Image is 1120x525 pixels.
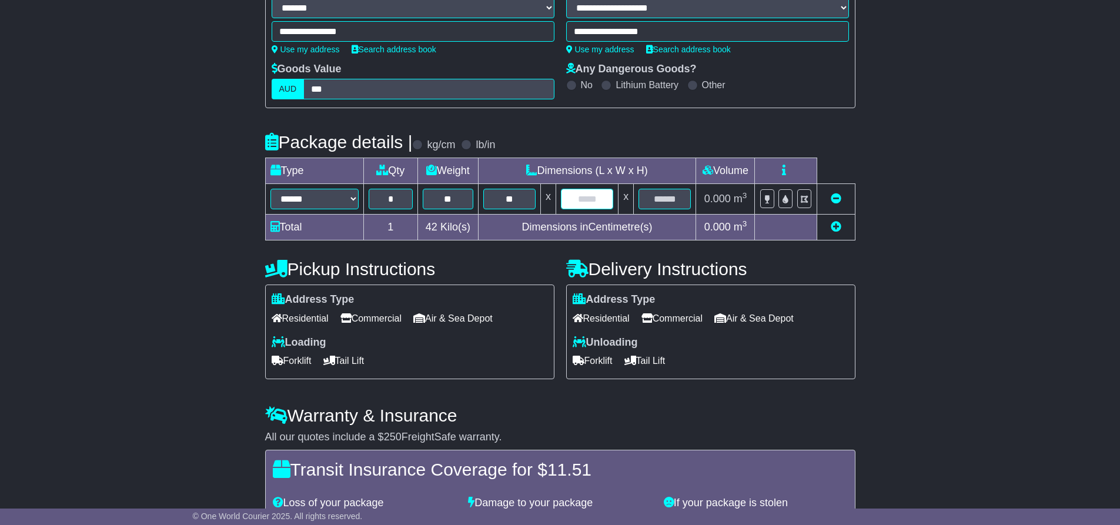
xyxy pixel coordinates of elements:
span: Forklift [272,352,312,370]
div: Loss of your package [267,497,463,510]
label: Unloading [573,336,638,349]
a: Remove this item [831,193,841,205]
span: Forklift [573,352,613,370]
label: kg/cm [427,139,455,152]
a: Use my address [566,45,634,54]
span: 250 [384,431,402,443]
span: Commercial [340,309,402,327]
label: Address Type [573,293,656,306]
h4: Delivery Instructions [566,259,855,279]
td: x [540,184,556,215]
td: Dimensions in Centimetre(s) [478,215,696,240]
h4: Warranty & Insurance [265,406,855,425]
span: 0.000 [704,221,731,233]
span: Air & Sea Depot [413,309,493,327]
span: m [734,193,747,205]
label: Goods Value [272,63,342,76]
td: 1 [363,215,418,240]
td: Weight [418,158,479,184]
span: Tail Lift [624,352,666,370]
td: Type [265,158,363,184]
span: Tail Lift [323,352,365,370]
sup: 3 [743,219,747,228]
span: 42 [426,221,437,233]
label: Lithium Battery [616,79,678,91]
sup: 3 [743,191,747,200]
h4: Pickup Instructions [265,259,554,279]
td: Qty [363,158,418,184]
span: © One World Courier 2025. All rights reserved. [193,511,363,521]
span: Residential [272,309,329,327]
label: Any Dangerous Goods? [566,63,697,76]
label: AUD [272,79,305,99]
td: Total [265,215,363,240]
span: m [734,221,747,233]
div: If your package is stolen [658,497,854,510]
td: Dimensions (L x W x H) [478,158,696,184]
h4: Package details | [265,132,413,152]
a: Search address book [646,45,731,54]
span: 11.51 [547,460,591,479]
span: Residential [573,309,630,327]
label: lb/in [476,139,495,152]
div: Damage to your package [462,497,658,510]
td: Volume [696,158,755,184]
span: Commercial [641,309,703,327]
a: Use my address [272,45,340,54]
div: All our quotes include a $ FreightSafe warranty. [265,431,855,444]
label: No [581,79,593,91]
label: Address Type [272,293,355,306]
a: Add new item [831,221,841,233]
td: x [618,184,634,215]
h4: Transit Insurance Coverage for $ [273,460,848,479]
label: Loading [272,336,326,349]
a: Search address book [352,45,436,54]
span: 0.000 [704,193,731,205]
label: Other [702,79,726,91]
td: Kilo(s) [418,215,479,240]
span: Air & Sea Depot [714,309,794,327]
